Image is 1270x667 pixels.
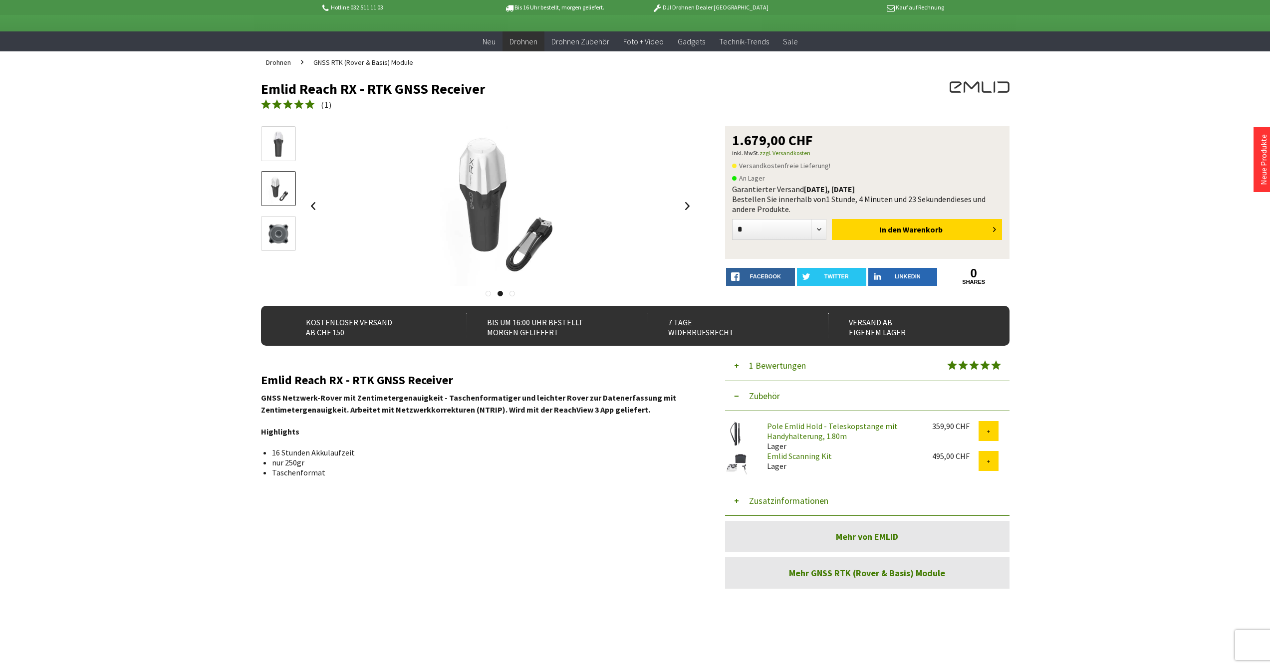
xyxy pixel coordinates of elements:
[726,268,795,286] a: facebook
[261,393,676,415] strong: GNSS Netzwerk-Rover mit Zentimetergenauigkeit - Taschenformatiger und leichter Rover zur Datenerf...
[477,1,632,13] p: Bis 16 Uhr bestellt, morgen geliefert.
[261,99,332,111] a: (1)
[932,421,979,431] div: 359,90 CHF
[286,313,445,338] div: Kostenloser Versand ab CHF 150
[616,31,671,52] a: Foto + Video
[476,31,503,52] a: Neu
[725,521,1010,552] a: Mehr von EMLID
[264,130,293,159] img: Vorschau: Emlid Reach RX - RTK GNSS Receiver
[776,31,805,52] a: Sale
[732,147,1003,159] p: inkl. MwSt.
[797,268,866,286] a: twitter
[324,100,329,110] span: 1
[261,427,299,437] strong: Highlights
[932,451,979,461] div: 495,00 CHF
[879,224,901,234] span: In den
[759,421,924,451] div: Lager
[551,36,609,46] span: Drohnen Zubehör
[759,451,924,471] div: Lager
[725,381,1010,411] button: Zubehör
[832,219,1002,240] button: In den Warenkorb
[648,313,807,338] div: 7 Tage Widerrufsrecht
[939,268,1009,279] a: 0
[868,268,938,286] a: LinkedIn
[760,149,810,157] a: zzgl. Versandkosten
[321,100,332,110] span: ( )
[826,194,951,204] span: 1 Stunde, 4 Minuten und 23 Sekunden
[261,81,860,96] h1: Emlid Reach RX - RTK GNSS Receiver
[1259,134,1269,185] a: Neue Produkte
[266,58,291,67] span: Drohnen
[783,36,798,46] span: Sale
[503,31,544,52] a: Drohnen
[767,421,898,441] a: Pole Emlid Hold - Teleskopstange mit Handyhalterung, 1.80m
[261,51,296,73] a: Drohnen
[788,1,944,13] p: Kauf auf Rechnung
[804,184,855,194] b: [DATE], [DATE]
[725,486,1010,516] button: Zusatzinformationen
[732,184,1003,214] div: Garantierter Versand Bestellen Sie innerhalb von dieses und andere Produkte.
[509,36,537,46] span: Drohnen
[824,273,849,279] span: twitter
[939,279,1009,285] a: shares
[313,58,413,67] span: GNSS RTK (Rover & Basis) Module
[632,1,788,13] p: DJI Drohnen Dealer [GEOGRAPHIC_DATA]
[544,31,616,52] a: Drohnen Zubehör
[725,557,1010,589] a: Mehr GNSS RTK (Rover & Basis) Module
[828,313,988,338] div: Versand ab eigenem Lager
[321,1,477,13] p: Hotline 032 511 11 03
[272,447,687,457] li: 16 Stunden Akkulaufzeit
[712,31,776,52] a: Technik-Trends
[678,36,705,46] span: Gadgets
[308,51,418,73] a: GNSS RTK (Rover & Basis) Module
[950,81,1010,93] img: EMLID
[732,160,830,172] span: Versandkostenfreie Lieferung!
[895,273,921,279] span: LinkedIn
[272,467,687,477] li: Taschenformat
[467,313,626,338] div: Bis um 16:00 Uhr bestellt Morgen geliefert
[671,31,712,52] a: Gadgets
[732,133,813,147] span: 1.679,00 CHF
[725,351,1010,381] button: 1 Bewertungen
[767,451,832,461] a: Emlid Scanning Kit
[903,224,943,234] span: Warenkorb
[483,36,496,46] span: Neu
[261,374,695,387] h2: Emlid Reach RX - RTK GNSS Receiver
[725,451,750,476] img: Emlid Scanning Kit
[272,457,687,467] li: nur 250gr
[725,421,750,446] img: Pole Emlid Hold - Teleskopstange mit Handyhalterung, 1.80m
[750,273,781,279] span: facebook
[719,36,769,46] span: Technik-Trends
[623,36,664,46] span: Foto + Video
[732,172,765,184] span: An Lager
